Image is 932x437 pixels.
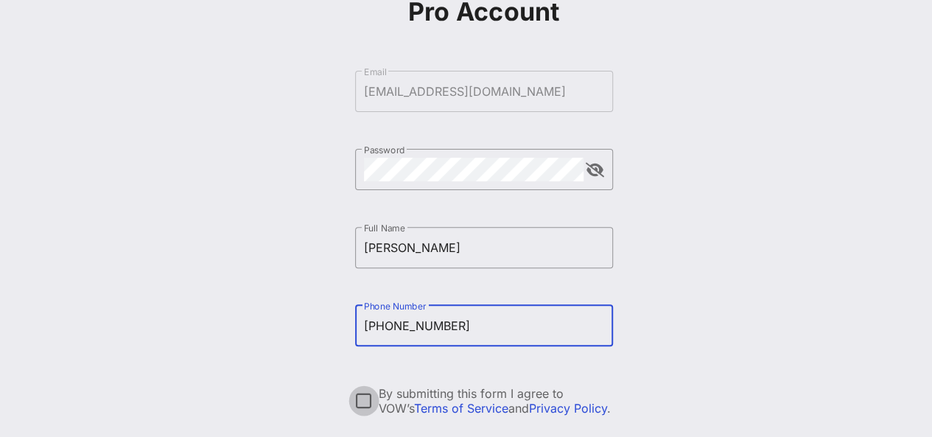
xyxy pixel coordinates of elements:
label: Password [364,144,405,155]
div: By submitting this form I agree to VOW’s and . [379,386,613,416]
input: Phone Number [364,314,604,338]
button: append icon [586,163,604,178]
label: Phone Number [364,301,426,312]
label: Email [364,66,387,77]
a: Privacy Policy [529,401,607,416]
a: Terms of Service [414,401,508,416]
label: Full Name [364,223,405,234]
